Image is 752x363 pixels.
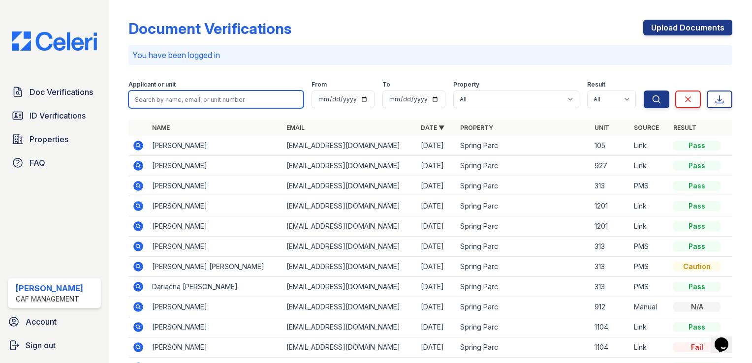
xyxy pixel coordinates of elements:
[417,136,456,156] td: [DATE]
[673,141,721,151] div: Pass
[4,31,105,51] img: CE_Logo_Blue-a8612792a0a2168367f1c8372b55b34899dd931a85d93a1a3d3e32e68fde9ad4.png
[456,257,591,277] td: Spring Parc
[8,129,101,149] a: Properties
[630,337,669,358] td: Link
[591,196,630,216] td: 1201
[30,86,93,98] span: Doc Verifications
[634,124,659,131] a: Source
[152,124,170,131] a: Name
[4,312,105,332] a: Account
[673,181,721,191] div: Pass
[453,81,479,89] label: Property
[630,156,669,176] td: Link
[591,297,630,317] td: 912
[591,176,630,196] td: 313
[26,339,56,351] span: Sign out
[711,324,742,353] iframe: chat widget
[591,257,630,277] td: 313
[312,81,327,89] label: From
[673,262,721,272] div: Caution
[417,297,456,317] td: [DATE]
[630,297,669,317] td: Manual
[16,282,83,294] div: [PERSON_NAME]
[591,317,630,337] td: 1104
[148,317,282,337] td: [PERSON_NAME]
[282,297,417,317] td: [EMAIL_ADDRESS][DOMAIN_NAME]
[282,196,417,216] td: [EMAIL_ADDRESS][DOMAIN_NAME]
[456,136,591,156] td: Spring Parc
[673,201,721,211] div: Pass
[148,257,282,277] td: [PERSON_NAME] [PERSON_NAME]
[591,136,630,156] td: 105
[591,216,630,237] td: 1201
[456,297,591,317] td: Spring Parc
[16,294,83,304] div: CAF Management
[456,237,591,257] td: Spring Parc
[591,277,630,297] td: 313
[148,156,282,176] td: [PERSON_NAME]
[591,337,630,358] td: 1104
[417,277,456,297] td: [DATE]
[456,337,591,358] td: Spring Parc
[591,237,630,257] td: 313
[148,237,282,257] td: [PERSON_NAME]
[630,176,669,196] td: PMS
[148,196,282,216] td: [PERSON_NAME]
[282,176,417,196] td: [EMAIL_ADDRESS][DOMAIN_NAME]
[30,110,86,121] span: ID Verifications
[591,156,630,176] td: 927
[286,124,305,131] a: Email
[128,20,291,37] div: Document Verifications
[282,317,417,337] td: [EMAIL_ADDRESS][DOMAIN_NAME]
[460,124,493,131] a: Property
[148,216,282,237] td: [PERSON_NAME]
[421,124,444,131] a: Date ▼
[8,82,101,102] a: Doc Verifications
[148,176,282,196] td: [PERSON_NAME]
[456,156,591,176] td: Spring Parc
[8,153,101,173] a: FAQ
[4,335,105,355] a: Sign out
[630,277,669,297] td: PMS
[456,317,591,337] td: Spring Parc
[282,156,417,176] td: [EMAIL_ADDRESS][DOMAIN_NAME]
[148,136,282,156] td: [PERSON_NAME]
[595,124,609,131] a: Unit
[673,342,721,352] div: Fail
[417,156,456,176] td: [DATE]
[282,277,417,297] td: [EMAIL_ADDRESS][DOMAIN_NAME]
[128,91,304,108] input: Search by name, email, or unit number
[673,322,721,332] div: Pass
[417,317,456,337] td: [DATE]
[417,216,456,237] td: [DATE]
[382,81,390,89] label: To
[630,317,669,337] td: Link
[587,81,605,89] label: Result
[282,237,417,257] td: [EMAIL_ADDRESS][DOMAIN_NAME]
[282,216,417,237] td: [EMAIL_ADDRESS][DOMAIN_NAME]
[417,176,456,196] td: [DATE]
[132,49,728,61] p: You have been logged in
[282,136,417,156] td: [EMAIL_ADDRESS][DOMAIN_NAME]
[673,242,721,251] div: Pass
[643,20,732,35] a: Upload Documents
[148,337,282,358] td: [PERSON_NAME]
[148,277,282,297] td: Dariacna [PERSON_NAME]
[417,237,456,257] td: [DATE]
[282,257,417,277] td: [EMAIL_ADDRESS][DOMAIN_NAME]
[630,196,669,216] td: Link
[26,316,57,328] span: Account
[673,161,721,171] div: Pass
[417,196,456,216] td: [DATE]
[456,216,591,237] td: Spring Parc
[456,277,591,297] td: Spring Parc
[673,124,696,131] a: Result
[630,257,669,277] td: PMS
[417,337,456,358] td: [DATE]
[8,106,101,125] a: ID Verifications
[148,297,282,317] td: [PERSON_NAME]
[673,302,721,312] div: N/A
[282,337,417,358] td: [EMAIL_ADDRESS][DOMAIN_NAME]
[30,157,45,169] span: FAQ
